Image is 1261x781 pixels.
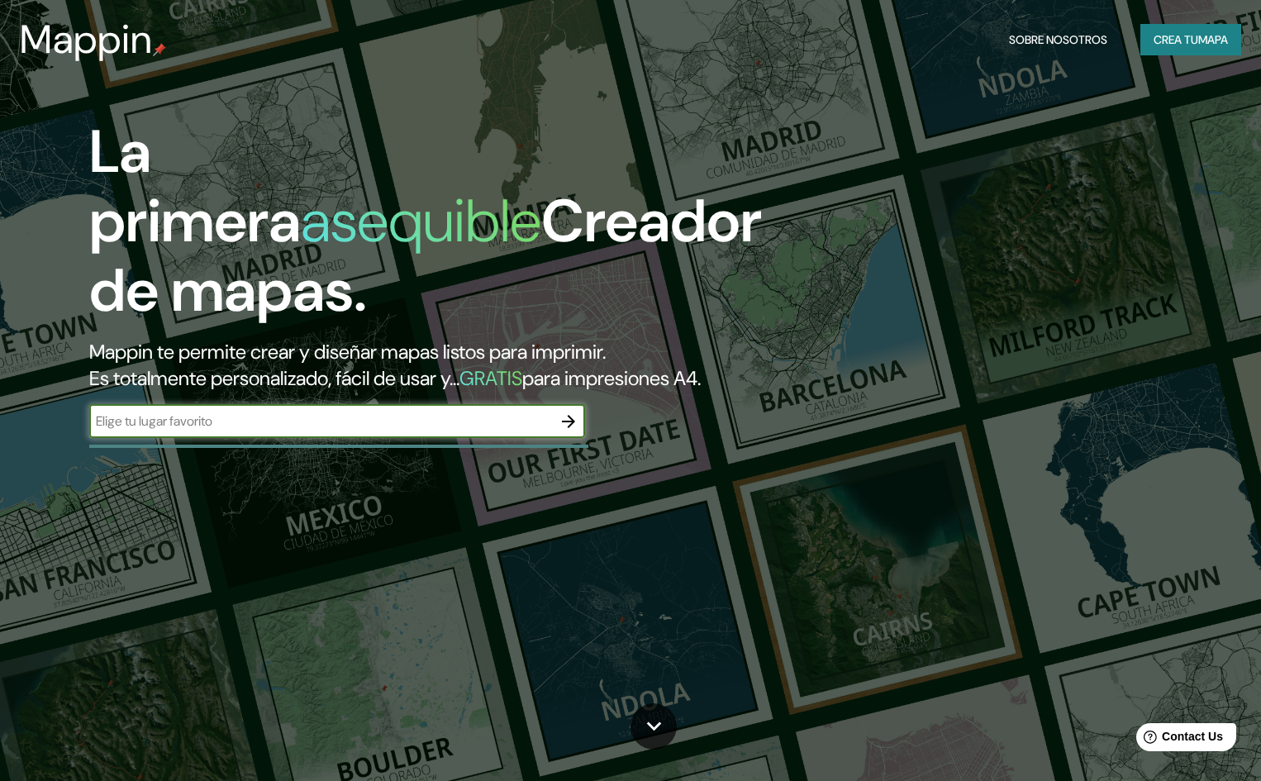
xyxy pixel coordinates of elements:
[89,339,606,364] font: Mappin te permite crear y diseñar mapas listos para imprimir.
[1009,32,1107,47] font: Sobre nosotros
[89,412,552,431] input: Elige tu lugar favorito
[301,183,541,260] font: asequible
[522,365,701,391] font: para impresiones A4.
[89,365,459,391] font: Es totalmente personalizado, fácil de usar y...
[20,13,153,65] font: Mappin
[1002,24,1114,55] button: Sobre nosotros
[459,365,522,391] font: GRATIS
[89,113,301,260] font: La primera
[1198,32,1228,47] font: mapa
[1114,717,1243,763] iframe: Help widget launcher
[1140,24,1241,55] button: Crea tumapa
[153,43,166,56] img: pin de mapeo
[89,183,762,329] font: Creador de mapas.
[1154,32,1198,47] font: Crea tu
